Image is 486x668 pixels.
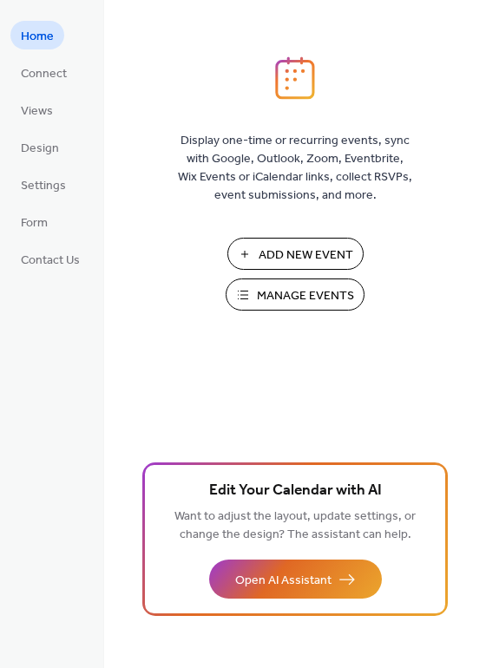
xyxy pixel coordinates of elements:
a: Views [10,95,63,124]
a: Home [10,21,64,49]
span: Edit Your Calendar with AI [209,479,382,503]
a: Form [10,207,58,236]
span: Add New Event [259,246,353,265]
span: Manage Events [257,287,354,305]
span: Contact Us [21,252,80,270]
button: Open AI Assistant [209,560,382,599]
span: Connect [21,65,67,83]
span: Settings [21,177,66,195]
span: Display one-time or recurring events, sync with Google, Outlook, Zoom, Eventbrite, Wix Events or ... [178,132,412,205]
img: logo_icon.svg [275,56,315,100]
a: Contact Us [10,245,90,273]
a: Design [10,133,69,161]
span: Design [21,140,59,158]
span: Want to adjust the layout, update settings, or change the design? The assistant can help. [174,505,416,547]
button: Add New Event [227,238,364,270]
span: Views [21,102,53,121]
a: Settings [10,170,76,199]
span: Open AI Assistant [235,572,332,590]
a: Connect [10,58,77,87]
span: Home [21,28,54,46]
span: Form [21,214,48,232]
button: Manage Events [226,278,364,311]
